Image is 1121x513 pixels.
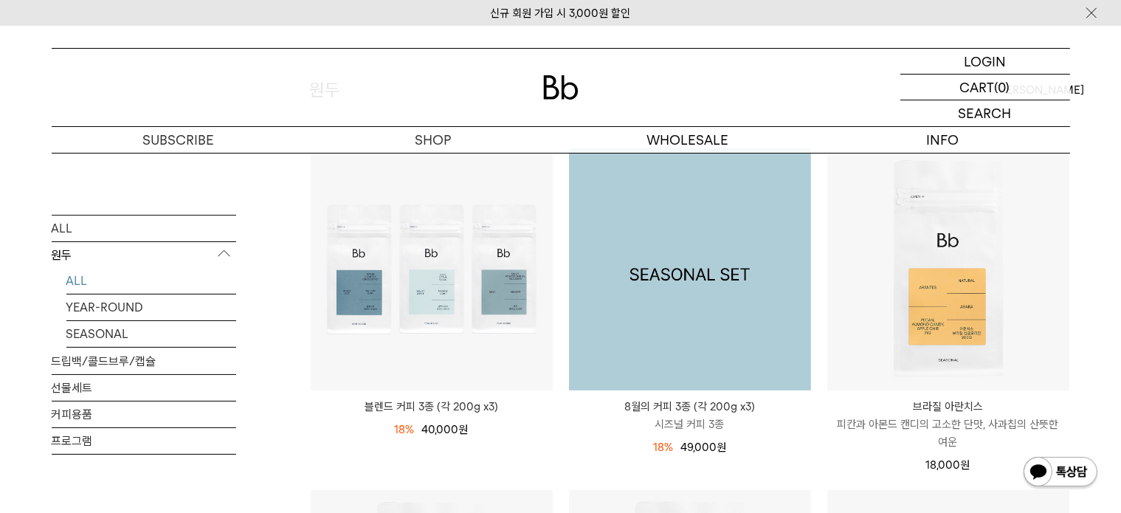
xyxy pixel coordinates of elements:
a: 블렌드 커피 3종 (각 200g x3) [311,398,553,416]
a: ALL [52,215,236,241]
p: 브라질 아란치스 [827,398,1069,416]
p: SEARCH [959,100,1012,126]
a: 8월의 커피 3종 (각 200g x3) [569,148,811,390]
div: 18% [395,421,415,438]
p: 원두 [52,241,236,268]
a: 신규 회원 가입 시 3,000원 할인 [491,7,631,20]
a: SHOP [306,127,561,153]
p: 8월의 커피 3종 (각 200g x3) [569,398,811,416]
img: 브라질 아란치스 [827,148,1069,390]
p: 피칸과 아몬드 캔디의 고소한 단맛, 사과칩의 산뜻한 여운 [827,416,1069,451]
p: WHOLESALE [561,127,815,153]
a: LOGIN [900,49,1070,75]
p: LOGIN [964,49,1006,74]
span: 원 [459,423,469,436]
span: 원 [961,458,970,472]
a: 선물세트 [52,374,236,400]
a: 프로그램 [52,427,236,453]
a: SUBSCRIBE [52,127,306,153]
span: 18,000 [926,458,970,472]
span: 49,000 [680,441,726,454]
a: ALL [66,267,236,293]
p: INFO [815,127,1070,153]
span: 40,000 [422,423,469,436]
a: 브라질 아란치스 피칸과 아몬드 캔디의 고소한 단맛, 사과칩의 산뜻한 여운 [827,398,1069,451]
a: SEASONAL [66,320,236,346]
p: CART [960,75,995,100]
a: 드립백/콜드브루/캡슐 [52,348,236,373]
div: 18% [653,438,673,456]
img: 1000000743_add2_021.png [569,148,811,390]
span: 원 [717,441,726,454]
a: 8월의 커피 3종 (각 200g x3) 시즈널 커피 3종 [569,398,811,433]
a: CART (0) [900,75,1070,100]
p: 시즈널 커피 3종 [569,416,811,433]
img: 블렌드 커피 3종 (각 200g x3) [311,148,553,390]
p: (0) [995,75,1010,100]
img: 카카오톡 채널 1:1 채팅 버튼 [1022,455,1099,491]
img: 로고 [543,75,579,100]
a: YEAR-ROUND [66,294,236,320]
a: 커피용품 [52,401,236,427]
